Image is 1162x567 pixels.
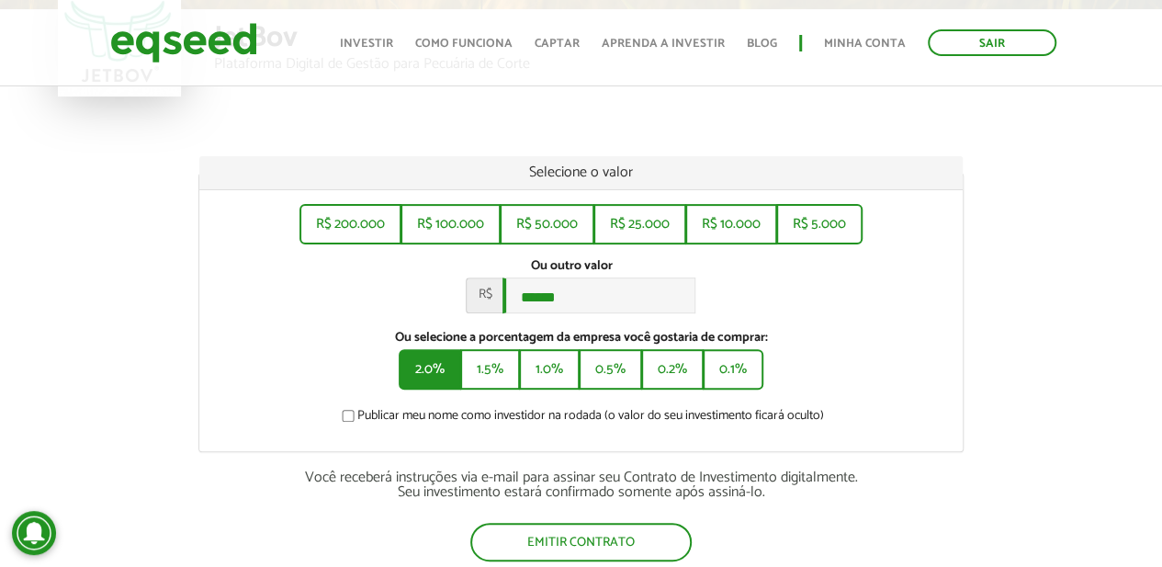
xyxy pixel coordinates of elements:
[299,204,401,244] button: R$ 200.000
[824,38,906,50] a: Minha conta
[928,29,1056,56] a: Sair
[466,278,502,313] span: R$
[685,204,777,244] button: R$ 10.000
[500,204,594,244] button: R$ 50.000
[213,332,949,345] label: Ou selecione a porcentagem da empresa você gostaria de comprar:
[400,204,501,244] button: R$ 100.000
[198,471,964,500] div: Você receberá instruções via e-mail para assinar seu Contrato de Investimento digitalmente. Seu i...
[399,349,461,390] button: 2.0%
[110,18,257,67] img: EqSeed
[703,349,763,390] button: 0.1%
[340,38,393,50] a: Investir
[776,204,863,244] button: R$ 5.000
[602,38,725,50] a: Aprenda a investir
[470,523,692,561] button: Emitir contrato
[415,38,513,50] a: Como funciona
[338,410,823,428] label: Publicar meu nome como investidor na rodada (o valor do seu investimento ficará oculto)
[593,204,686,244] button: R$ 25.000
[460,349,520,390] button: 1.5%
[641,349,704,390] button: 0.2%
[519,349,580,390] button: 1.0%
[531,260,613,273] label: Ou outro valor
[579,349,642,390] button: 0.5%
[332,410,365,422] input: Publicar meu nome como investidor na rodada (o valor do seu investimento ficará oculto)
[535,38,580,50] a: Captar
[529,160,633,185] span: Selecione o valor
[747,38,777,50] a: Blog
